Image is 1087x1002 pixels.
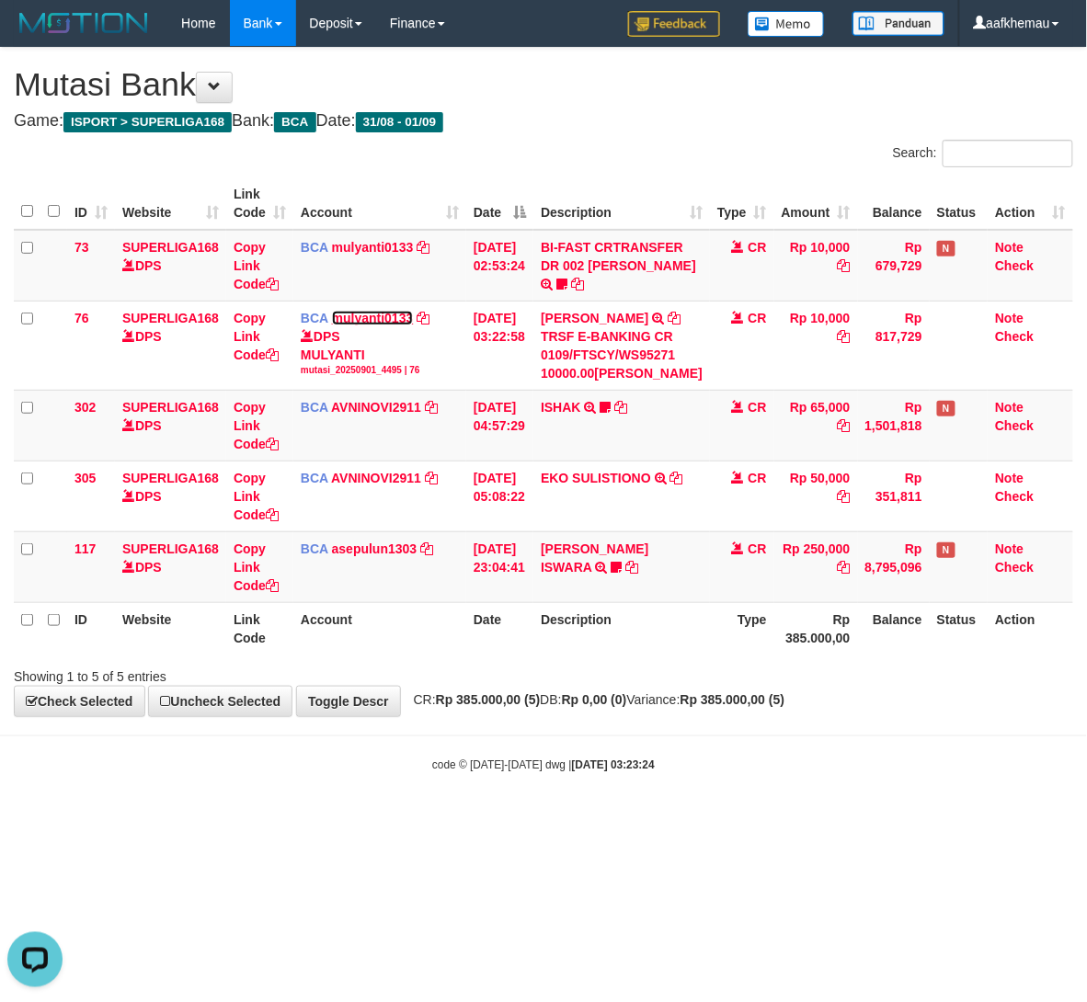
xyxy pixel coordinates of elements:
td: Rp 250,000 [774,531,858,602]
strong: Rp 385.000,00 (5) [681,692,785,707]
img: Feedback.jpg [628,11,720,37]
td: DPS [115,390,226,461]
strong: Rp 385.000,00 (5) [436,692,541,707]
a: Copy BI-FAST CRTRANSFER DR 002 MUHAMAD MADROJI to clipboard [571,277,584,291]
th: ID [67,602,115,655]
span: BCA [301,400,328,415]
span: 305 [74,471,96,485]
span: BCA [301,471,328,485]
span: BCA [301,541,328,556]
a: Check [995,329,1034,344]
span: CR [748,400,766,415]
td: Rp 351,811 [858,461,930,531]
strong: Rp 0,00 (0) [562,692,627,707]
span: BCA [274,112,315,132]
td: Rp 817,729 [858,301,930,390]
th: Type [710,602,774,655]
th: Status [930,602,988,655]
input: Search: [943,140,1073,167]
span: CR [748,471,766,485]
a: Note [995,471,1024,485]
a: Copy Rp 250,000 to clipboard [838,560,851,575]
a: Check [995,489,1034,504]
span: 73 [74,240,89,255]
th: Amount: activate to sort column ascending [774,177,858,230]
th: Description: activate to sort column ascending [533,177,710,230]
a: SUPERLIGA168 [122,541,219,556]
a: Copy mulyanti0133 to clipboard [417,240,429,255]
button: Open LiveChat chat widget [7,7,63,63]
a: Copy Rp 10,000 to clipboard [838,329,851,344]
td: [DATE] 04:57:29 [466,390,533,461]
span: BCA [301,311,328,325]
td: [DATE] 23:04:41 [466,531,533,602]
a: Check [995,258,1034,273]
span: CR [748,311,766,325]
td: DPS [115,531,226,602]
td: [DATE] 02:53:24 [466,230,533,302]
th: Account: activate to sort column ascending [293,177,466,230]
span: Has Note [937,241,955,256]
a: Copy Rp 10,000 to clipboard [838,258,851,273]
span: ISPORT > SUPERLIGA168 [63,112,232,132]
a: Copy DIONYSIUS ISWARA to clipboard [625,560,638,575]
a: Copy Rp 50,000 to clipboard [838,489,851,504]
a: Check [995,418,1034,433]
span: 31/08 - 01/09 [356,112,444,132]
a: SUPERLIGA168 [122,471,219,485]
span: 76 [74,311,89,325]
a: Copy Link Code [234,471,279,522]
div: DPS MULYANTI [301,327,459,377]
img: MOTION_logo.png [14,9,154,37]
td: Rp 65,000 [774,390,858,461]
th: Rp 385.000,00 [774,602,858,655]
th: Status [930,177,988,230]
td: Rp 10,000 [774,301,858,390]
a: EKO SULISTIONO [541,471,651,485]
div: Showing 1 to 5 of 5 entries [14,660,440,686]
th: Date [466,602,533,655]
th: Website: activate to sort column ascending [115,177,226,230]
a: Note [995,541,1024,556]
h4: Game: Bank: Date: [14,112,1073,131]
a: Note [995,400,1024,415]
a: Copy Link Code [234,311,279,362]
td: Rp 1,501,818 [858,390,930,461]
td: DPS [115,301,226,390]
th: Action [988,602,1073,655]
td: BI-FAST CRTRANSFER DR 002 [PERSON_NAME] [533,230,710,302]
th: ID: activate to sort column ascending [67,177,115,230]
td: Rp 50,000 [774,461,858,531]
a: SUPERLIGA168 [122,240,219,255]
th: Account [293,602,466,655]
td: DPS [115,230,226,302]
span: CR [748,541,766,556]
th: Balance [858,602,930,655]
a: Copy EKO SULISTIONO to clipboard [670,471,683,485]
th: Link Code [226,602,293,655]
a: [PERSON_NAME] [541,311,648,325]
a: [PERSON_NAME] ISWARA [541,541,648,575]
a: AVNINOVI2911 [331,471,421,485]
a: SUPERLIGA168 [122,311,219,325]
td: [DATE] 03:22:58 [466,301,533,390]
th: Date: activate to sort column descending [466,177,533,230]
th: Link Code: activate to sort column ascending [226,177,293,230]
a: ISHAK [541,400,581,415]
div: TRSF E-BANKING CR 0109/FTSCY/WS95271 10000.00[PERSON_NAME] [541,327,703,382]
a: Toggle Descr [296,686,401,717]
h1: Mutasi Bank [14,66,1073,103]
a: SUPERLIGA168 [122,400,219,415]
span: 302 [74,400,96,415]
td: Rp 679,729 [858,230,930,302]
label: Search: [893,140,1073,167]
th: Website [115,602,226,655]
span: Has Note [937,542,955,558]
a: Copy mulyanti0133 to clipboard [417,311,429,325]
a: Check [995,560,1034,575]
th: Balance [858,177,930,230]
a: Copy DEWI PITRI NINGSIH to clipboard [668,311,681,325]
span: CR [748,240,766,255]
a: Copy asepulun1303 to clipboard [420,541,433,556]
a: Copy AVNINOVI2911 to clipboard [425,400,438,415]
